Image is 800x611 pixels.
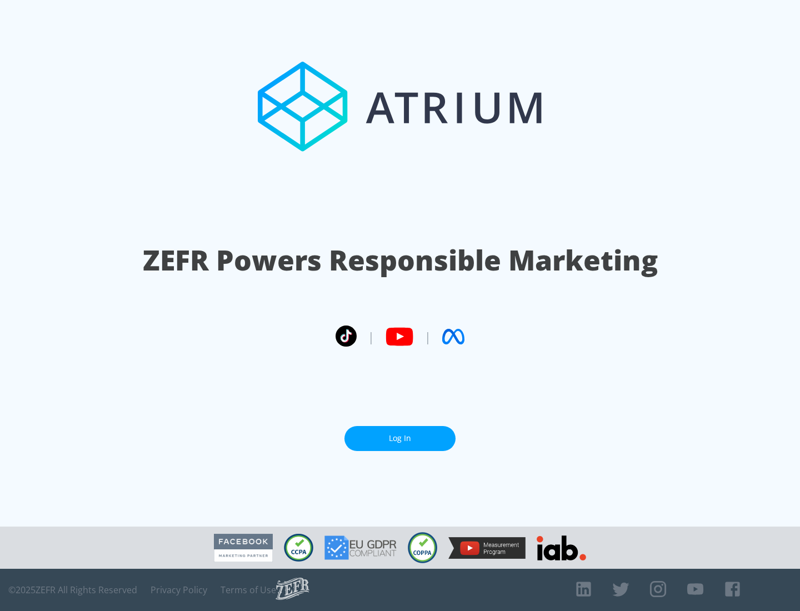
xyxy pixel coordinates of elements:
img: COPPA Compliant [408,532,437,563]
a: Privacy Policy [151,584,207,595]
img: Facebook Marketing Partner [214,534,273,562]
span: | [424,328,431,345]
a: Log In [344,426,456,451]
a: Terms of Use [221,584,276,595]
img: GDPR Compliant [324,535,397,560]
img: IAB [537,535,586,560]
img: CCPA Compliant [284,534,313,562]
span: | [368,328,374,345]
span: © 2025 ZEFR All Rights Reserved [8,584,137,595]
img: YouTube Measurement Program [448,537,526,559]
h1: ZEFR Powers Responsible Marketing [143,241,658,279]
